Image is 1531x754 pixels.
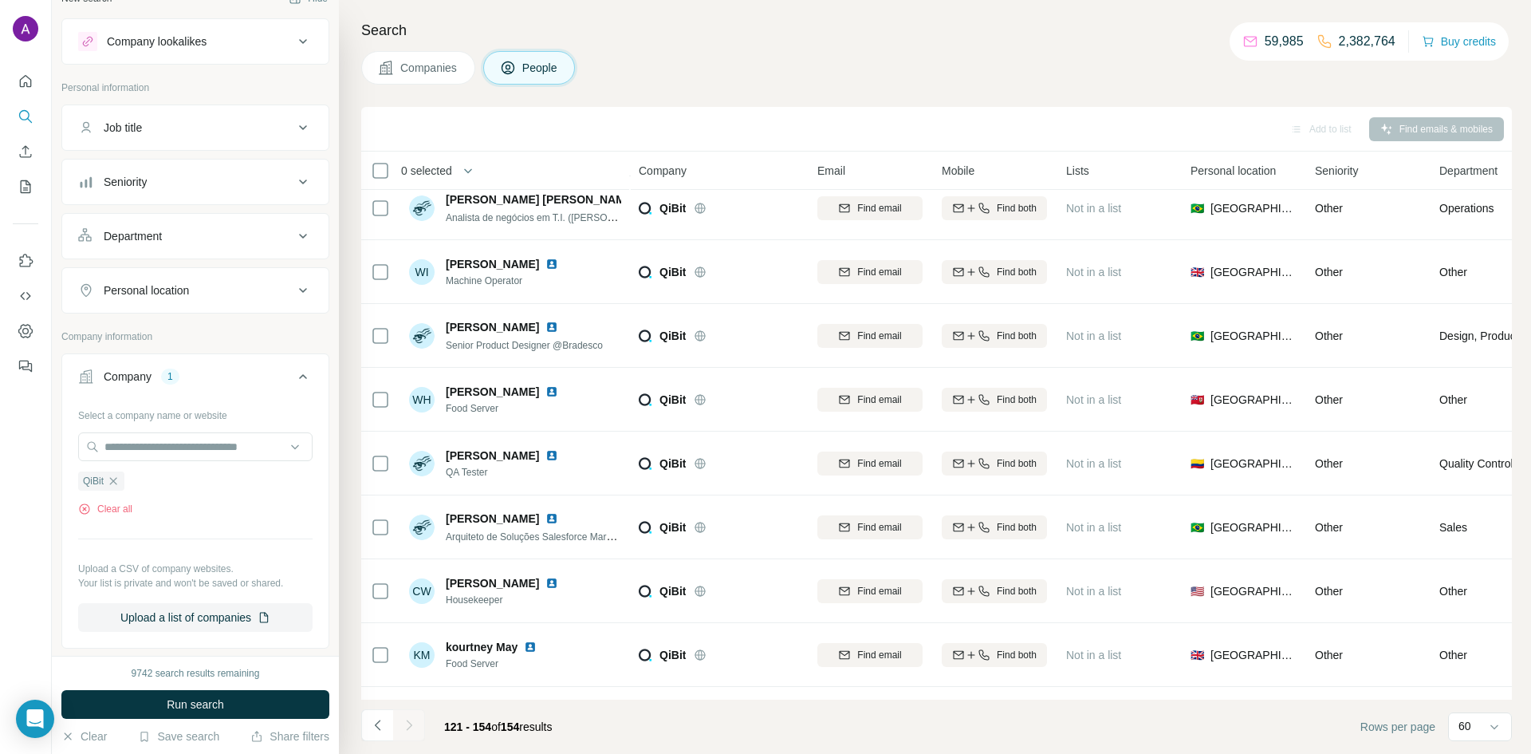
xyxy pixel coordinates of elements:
[817,643,923,667] button: Find email
[361,709,393,741] button: Navigate to previous page
[1315,393,1343,406] span: Other
[1066,163,1089,179] span: Lists
[409,642,435,668] div: KM
[13,137,38,166] button: Enrich CSV
[1315,266,1343,278] span: Other
[1265,32,1304,51] p: 59,985
[545,577,558,590] img: LinkedIn logo
[446,465,577,480] span: QA Tester
[61,728,107,744] button: Clear
[857,329,901,343] span: Find email
[1439,647,1467,663] span: Other
[1191,200,1204,216] span: 🇧🇷
[1458,718,1471,734] p: 60
[942,643,1047,667] button: Find both
[659,519,686,535] span: QiBit
[1191,647,1204,663] span: 🇬🇧
[446,191,636,207] span: [PERSON_NAME] [PERSON_NAME]
[104,282,189,298] div: Personal location
[104,369,152,385] div: Company
[446,384,539,400] span: [PERSON_NAME]
[1191,583,1204,599] span: 🇺🇸
[997,201,1037,215] span: Find both
[446,401,577,416] span: Food Server
[942,196,1047,220] button: Find both
[942,579,1047,603] button: Find both
[250,728,329,744] button: Share filters
[1066,457,1121,470] span: Not in a list
[446,256,539,272] span: [PERSON_NAME]
[817,324,923,348] button: Find email
[639,521,651,534] img: Logo of QiBit
[545,321,558,334] img: LinkedIn logo
[13,16,38,41] img: Avatar
[78,402,313,423] div: Select a company name or website
[857,648,901,662] span: Find email
[409,323,435,349] img: Avatar
[524,641,537,653] img: LinkedIn logo
[639,585,651,598] img: Logo of QiBit
[1066,330,1121,342] span: Not in a list
[659,264,686,280] span: QiBit
[1191,328,1204,344] span: 🇧🇷
[639,457,651,470] img: Logo of QiBit
[817,260,923,284] button: Find email
[997,265,1037,279] span: Find both
[817,579,923,603] button: Find email
[1191,163,1276,179] span: Personal location
[545,512,558,525] img: LinkedIn logo
[997,456,1037,471] span: Find both
[857,520,901,535] span: Find email
[639,393,651,406] img: Logo of QiBit
[1191,264,1204,280] span: 🇬🇧
[817,452,923,476] button: Find email
[997,584,1037,598] span: Find both
[446,530,705,543] span: Arquiteto de Soluções Salesforce Marketing Cloud @ XP Inc.
[1066,585,1121,598] span: Not in a list
[132,666,260,681] div: 9742 search results remaining
[78,502,132,516] button: Clear all
[659,583,686,599] span: QiBit
[545,449,558,462] img: LinkedIn logo
[409,259,435,285] div: WI
[639,266,651,278] img: Logo of QiBit
[857,265,901,279] span: Find email
[61,330,329,344] p: Company information
[1066,521,1121,534] span: Not in a list
[1439,519,1467,535] span: Sales
[13,172,38,201] button: My lists
[62,271,329,310] button: Personal location
[942,388,1047,412] button: Find both
[1439,328,1519,344] span: Design, Product
[1439,163,1498,179] span: Department
[942,260,1047,284] button: Find both
[83,474,104,488] span: QiBit
[1315,521,1343,534] span: Other
[104,174,147,190] div: Seniority
[639,163,687,179] span: Company
[446,211,653,223] span: Analista de negócios em T.I. ([PERSON_NAME])
[1210,456,1296,472] span: [GEOGRAPHIC_DATA]
[409,451,435,476] img: Avatar
[639,649,651,661] img: Logo of QiBit
[1066,649,1121,661] span: Not in a list
[409,578,435,604] div: CW
[857,456,901,471] span: Find email
[138,728,219,744] button: Save search
[1439,264,1467,280] span: Other
[13,317,38,345] button: Dashboard
[522,60,559,76] span: People
[545,258,558,270] img: LinkedIn logo
[491,720,501,733] span: of
[62,163,329,201] button: Seniority
[107,34,207,49] div: Company lookalikes
[62,217,329,255] button: Department
[409,195,435,221] img: Avatar
[409,387,435,413] div: WH
[942,163,974,179] span: Mobile
[1439,392,1467,408] span: Other
[61,690,329,719] button: Run search
[361,19,1512,41] h4: Search
[78,562,313,576] p: Upload a CSV of company websites.
[1191,392,1204,408] span: 🇧🇲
